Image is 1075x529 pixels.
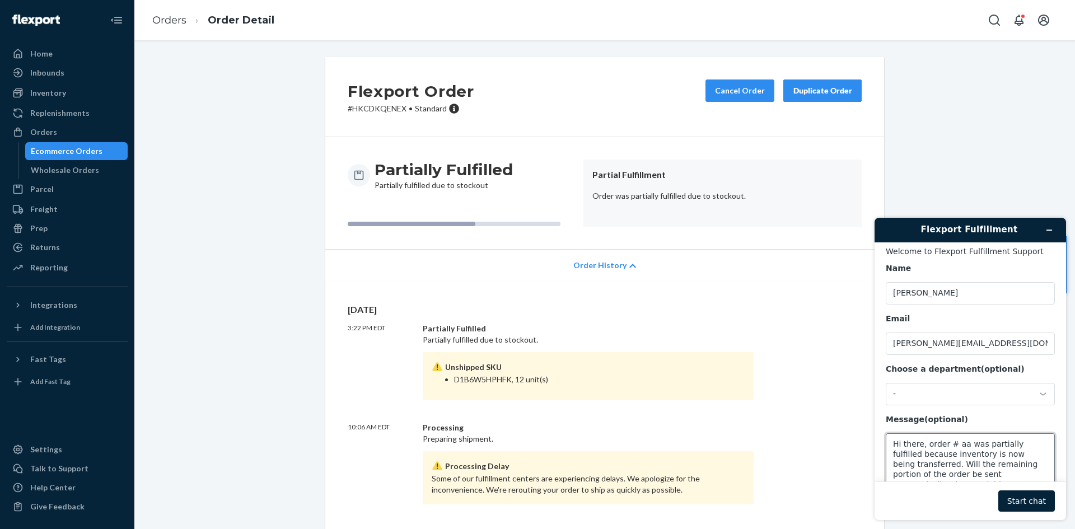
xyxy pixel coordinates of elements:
[432,460,745,473] div: Processing Delay
[415,104,447,113] span: Standard
[7,238,128,256] a: Returns
[592,168,853,181] header: Partial Fulfillment
[30,184,54,195] div: Parcel
[30,67,64,78] div: Inbounds
[7,460,128,477] button: Talk to Support
[7,219,128,237] a: Prep
[7,373,128,391] a: Add Fast Tag
[375,160,513,191] div: Partially fulfilled due to stockout
[7,200,128,218] a: Freight
[423,323,754,400] div: Partially fulfilled due to stockout.
[409,104,413,113] span: •
[592,190,853,202] p: Order was partially fulfilled due to stockout.
[423,422,754,433] div: Processing
[573,260,627,271] span: Order History
[30,299,77,311] div: Integrations
[1008,9,1030,31] button: Open notifications
[7,498,128,516] button: Give Feedback
[30,377,71,386] div: Add Fast Tag
[348,79,474,103] h2: Flexport Order
[375,160,513,180] h3: Partially Fulfilled
[25,8,48,18] span: Chat
[348,323,414,400] p: 3:22 PM EDT
[7,479,128,497] a: Help Center
[30,262,68,273] div: Reporting
[12,15,60,26] img: Flexport logo
[793,85,852,96] div: Duplicate Order
[152,14,186,26] a: Orders
[866,209,1075,529] iframe: Find more information here
[983,9,1006,31] button: Open Search Box
[31,165,99,176] div: Wholesale Orders
[7,84,128,102] a: Inventory
[30,242,60,253] div: Returns
[30,444,62,455] div: Settings
[30,463,88,474] div: Talk to Support
[7,441,128,458] a: Settings
[705,79,774,102] button: Cancel Order
[31,146,102,157] div: Ecommerce Orders
[30,127,57,138] div: Orders
[7,123,128,141] a: Orders
[1032,9,1055,31] button: Open account menu
[30,354,66,365] div: Fast Tags
[7,259,128,277] a: Reporting
[454,374,745,385] li: D1B6W5HPHFK, 12 unit(s)
[7,104,128,122] a: Replenishments
[423,323,754,334] div: Partially Fulfilled
[7,64,128,82] a: Inbounds
[30,107,90,119] div: Replenishments
[25,142,128,160] a: Ecommerce Orders
[7,180,128,198] a: Parcel
[208,14,274,26] a: Order Detail
[348,422,414,504] p: 10:06 AM EDT
[30,204,58,215] div: Freight
[7,296,128,314] button: Integrations
[143,4,283,37] ol: breadcrumbs
[105,9,128,31] button: Close Navigation
[25,161,128,179] a: Wholesale Orders
[30,501,85,512] div: Give Feedback
[348,103,474,114] p: # HKCDKQENEX
[423,451,754,504] div: Some of our fulfillment centers are experiencing delays. We apologize for the inconvenience. We'r...
[7,45,128,63] a: Home
[423,422,754,504] div: Preparing shipment.
[783,79,862,102] button: Duplicate Order
[30,48,53,59] div: Home
[30,322,80,332] div: Add Integration
[7,350,128,368] button: Fast Tags
[348,303,862,316] p: [DATE]
[7,319,128,336] a: Add Integration
[30,223,48,234] div: Prep
[30,482,76,493] div: Help Center
[30,87,66,99] div: Inventory
[432,361,745,374] div: Unshipped SKU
